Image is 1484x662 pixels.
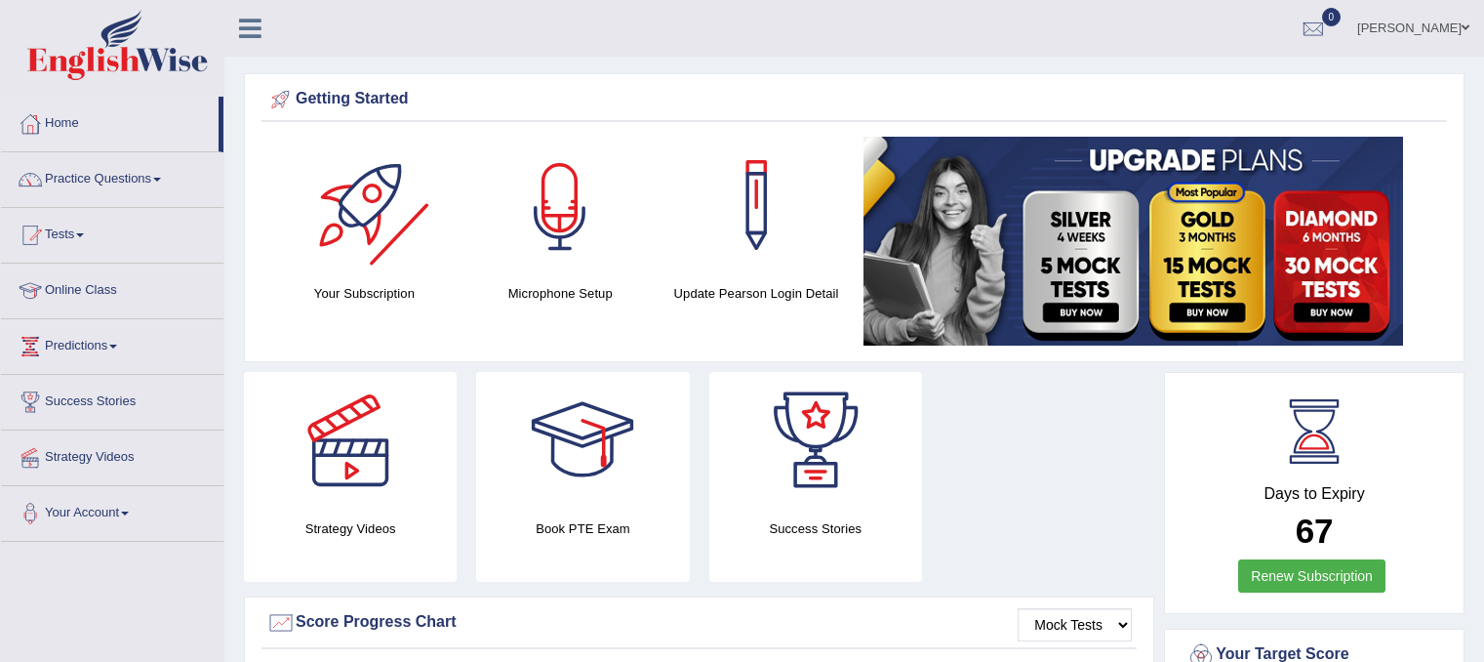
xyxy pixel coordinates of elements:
b: 67 [1296,512,1334,550]
h4: Success Stories [709,518,922,539]
a: Tests [1,208,223,257]
a: Online Class [1,264,223,312]
a: Renew Subscription [1238,559,1385,593]
a: Your Account [1,486,223,535]
a: Predictions [1,319,223,368]
a: Home [1,97,219,145]
div: Score Progress Chart [266,608,1132,638]
h4: Book PTE Exam [476,518,689,539]
h4: Microphone Setup [472,283,649,304]
a: Practice Questions [1,152,223,201]
a: Success Stories [1,375,223,424]
h4: Update Pearson Login Detail [668,283,845,304]
span: 0 [1322,8,1342,26]
h4: Your Subscription [276,283,453,304]
a: Strategy Videos [1,431,223,479]
img: small5.jpg [863,137,1403,346]
h4: Days to Expiry [1186,485,1442,503]
div: Getting Started [266,85,1442,114]
h4: Strategy Videos [244,518,457,539]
